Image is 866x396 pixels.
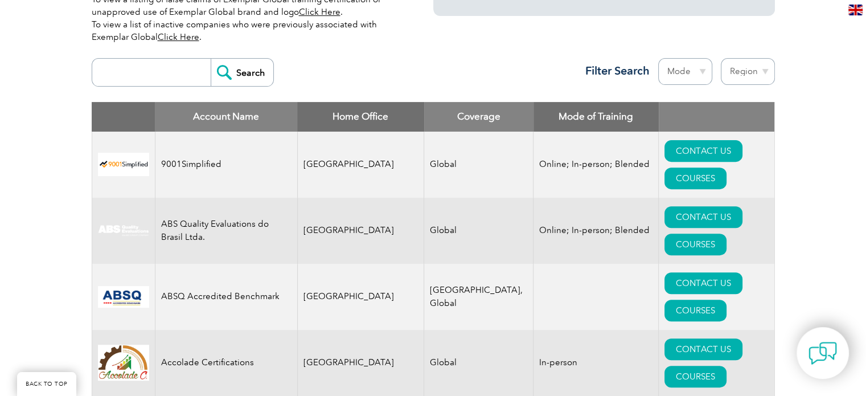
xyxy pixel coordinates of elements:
[664,168,727,189] a: COURSES
[664,300,727,321] a: COURSES
[98,224,149,237] img: c92924ac-d9bc-ea11-a814-000d3a79823d-logo.jpg
[578,64,650,78] h3: Filter Search
[155,264,297,330] td: ABSQ Accredited Benchmark
[659,102,774,132] th: : activate to sort column ascending
[424,330,533,396] td: Global
[98,345,149,381] img: 1a94dd1a-69dd-eb11-bacb-002248159486-logo.jpg
[297,132,424,198] td: [GEOGRAPHIC_DATA]
[299,7,340,17] a: Click Here
[297,330,424,396] td: [GEOGRAPHIC_DATA]
[155,198,297,264] td: ABS Quality Evaluations do Brasil Ltda.
[664,338,742,360] a: CONTACT US
[98,286,149,308] img: cc24547b-a6e0-e911-a812-000d3a795b83-logo.png
[424,198,533,264] td: Global
[808,339,837,368] img: contact-chat.png
[424,132,533,198] td: Global
[158,32,199,42] a: Click Here
[533,330,659,396] td: In-person
[155,330,297,396] td: Accolade Certifications
[155,132,297,198] td: 9001Simplified
[297,102,424,132] th: Home Office: activate to sort column ascending
[297,198,424,264] td: [GEOGRAPHIC_DATA]
[424,264,533,330] td: [GEOGRAPHIC_DATA], Global
[155,102,297,132] th: Account Name: activate to sort column descending
[664,234,727,255] a: COURSES
[98,153,149,176] img: 37c9c059-616f-eb11-a812-002248153038-logo.png
[211,59,273,86] input: Search
[664,366,727,387] a: COURSES
[297,264,424,330] td: [GEOGRAPHIC_DATA]
[664,272,742,294] a: CONTACT US
[424,102,533,132] th: Coverage: activate to sort column ascending
[533,198,659,264] td: Online; In-person; Blended
[664,140,742,162] a: CONTACT US
[533,102,659,132] th: Mode of Training: activate to sort column ascending
[17,372,76,396] a: BACK TO TOP
[848,5,863,15] img: en
[533,132,659,198] td: Online; In-person; Blended
[664,206,742,228] a: CONTACT US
